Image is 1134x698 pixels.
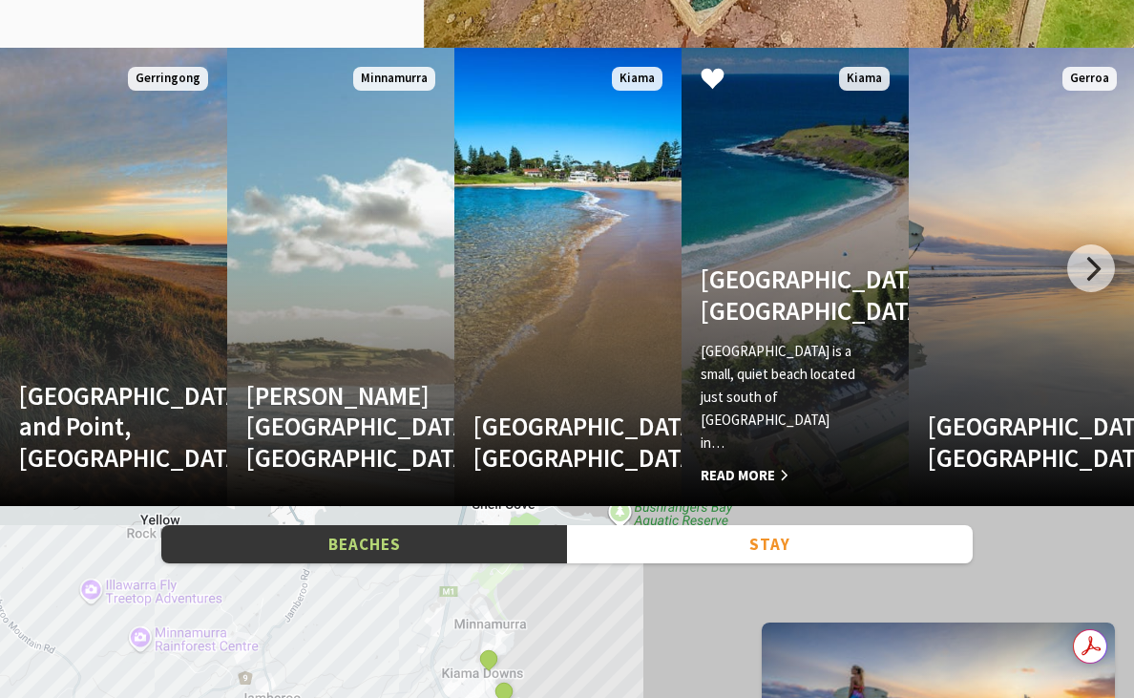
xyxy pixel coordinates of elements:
[701,340,855,455] p: [GEOGRAPHIC_DATA] is a small, quiet beach located just south of [GEOGRAPHIC_DATA] in…
[928,411,1082,473] h4: [GEOGRAPHIC_DATA], [GEOGRAPHIC_DATA]
[454,48,682,506] a: [GEOGRAPHIC_DATA], [GEOGRAPHIC_DATA] Kiama
[701,264,855,326] h4: [GEOGRAPHIC_DATA], [GEOGRAPHIC_DATA]
[1062,67,1117,91] span: Gerroa
[682,48,909,506] a: [GEOGRAPHIC_DATA], [GEOGRAPHIC_DATA] [GEOGRAPHIC_DATA] is a small, quiet beach located just south...
[477,646,502,671] button: See detail about Jones Beach, Kiama Downs
[612,67,662,91] span: Kiama
[19,380,174,473] h4: [GEOGRAPHIC_DATA] and Point, [GEOGRAPHIC_DATA]
[567,525,973,564] button: Stay
[227,48,454,506] a: [PERSON_NAME][GEOGRAPHIC_DATA], [GEOGRAPHIC_DATA] Minnamurra
[353,67,435,91] span: Minnamurra
[246,380,401,473] h4: [PERSON_NAME][GEOGRAPHIC_DATA], [GEOGRAPHIC_DATA]
[161,525,567,564] button: Beaches
[473,411,628,473] h4: [GEOGRAPHIC_DATA], [GEOGRAPHIC_DATA]
[839,67,890,91] span: Kiama
[682,48,744,113] button: Click to Favourite Kendalls Beach, Kiama
[128,67,208,91] span: Gerringong
[701,464,855,487] span: Read More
